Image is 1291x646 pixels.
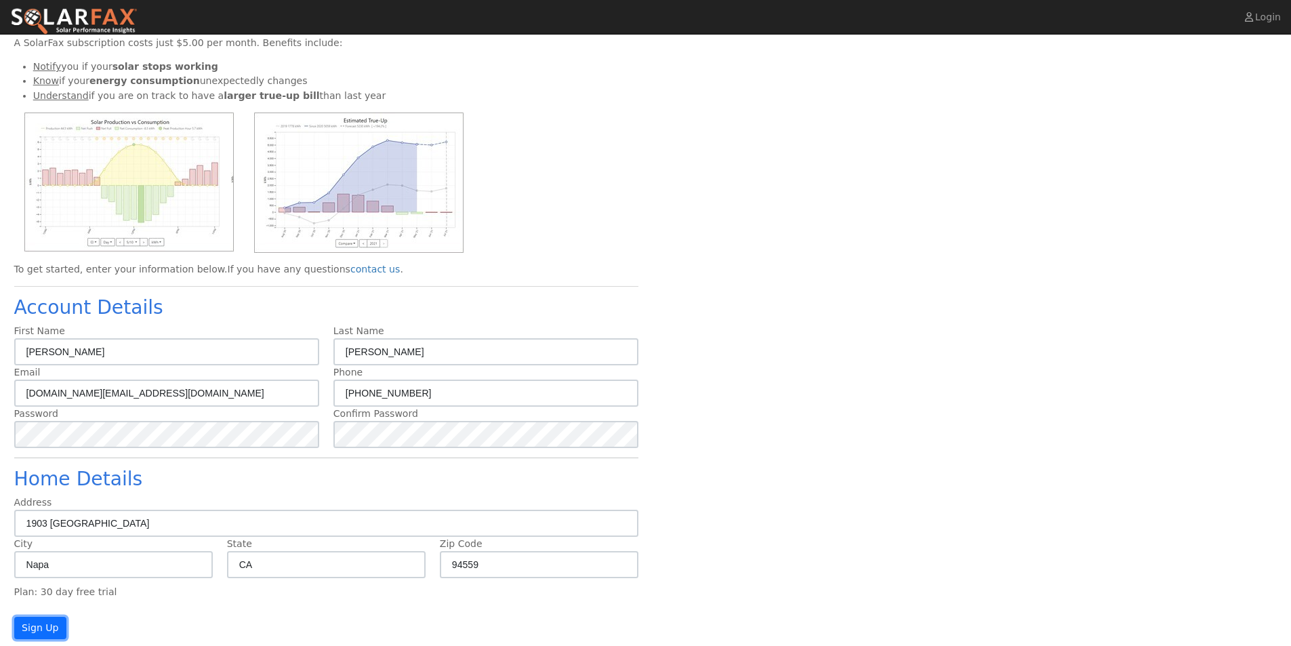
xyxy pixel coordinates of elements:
b: larger true-up bill [224,90,319,101]
li: if your unexpectedly changes [33,74,638,88]
div: Plan: 30 day free trial [14,585,638,599]
label: City [14,537,33,551]
label: Address [14,496,52,510]
label: Zip Code [440,537,483,551]
label: First Name [14,324,65,338]
u: Understand [33,90,89,101]
b: energy consumption [89,75,200,86]
u: Notify [33,61,62,72]
label: State [227,537,252,551]
a: contact us [350,264,400,275]
b: solar stops working [112,61,218,72]
div: A SolarFax subscription costs just $5.00 per month. Benefits include: [14,36,638,50]
label: Last Name [333,324,384,338]
button: Sign Up [14,617,67,640]
u: Know [33,75,59,86]
label: Password [14,407,58,421]
li: if you are on track to have a than last year [33,89,638,103]
div: To get started, enter your information below. [14,262,638,277]
label: Confirm Password [333,407,418,421]
li: you if your [33,60,638,74]
img: SolarFax [10,7,138,36]
label: Phone [333,365,363,380]
span: If you have any questions . [227,264,403,275]
h2: Account Details [14,296,638,319]
label: Email [14,365,41,380]
h2: Home Details [14,468,638,491]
